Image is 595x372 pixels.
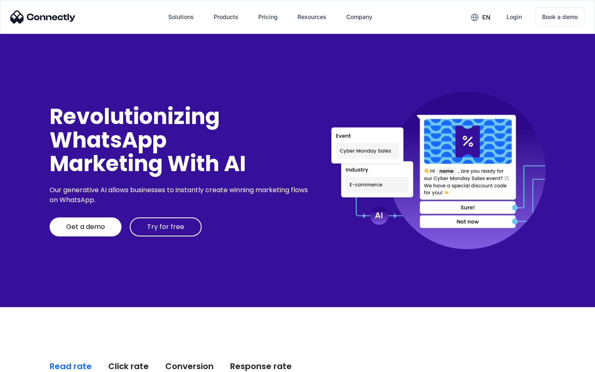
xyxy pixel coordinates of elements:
div: Our generative AI allows businesses to instantly create winning marketing flows on WhatsApp. [50,185,311,205]
div: Response rate [230,360,292,372]
div: Get a demo [66,223,105,231]
a: Book a demo [535,7,585,26]
div: Company [346,11,372,23]
a: Try for free [130,217,202,236]
div: Resources [297,11,326,23]
a: Get a demo [50,217,121,236]
img: Connectly Logo [10,10,76,24]
div: Solutions [168,11,194,23]
div: Conversion [165,360,214,372]
div: Products [214,11,238,23]
div: Click rate [108,360,149,372]
a: Pricing [252,7,284,27]
div: Pricing [258,11,278,23]
div: en [482,12,490,23]
aside: Language selected: English [8,358,50,369]
a: Login [500,7,528,27]
div: Revolutionizing WhatsApp Marketing With AI [50,105,311,176]
div: Try for free [147,223,184,231]
ul: Language list [17,358,50,369]
div: Read rate [50,360,92,372]
div: Login [507,11,522,23]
